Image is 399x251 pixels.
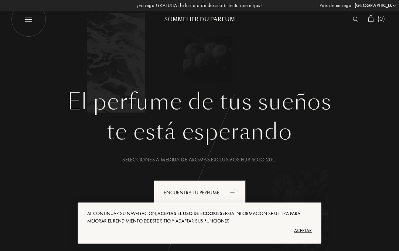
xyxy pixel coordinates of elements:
[17,156,382,164] div: Selecciones a medida de aromas exclusivos por sólo 20€.
[368,15,374,22] img: cart_white.svg
[353,17,358,22] img: search_icn_white.svg
[17,115,382,148] div: te está esperando
[148,180,251,205] a: Encuentra tu perfumeanimation
[87,210,312,225] div: Al continuar su navegación, Esta información se utiliza para mejorar el rendimiento de este sitio...
[154,180,246,205] div: Encuentra tu perfume
[378,15,385,23] span: ( 0 )
[17,88,382,115] h1: El perfume de tus sueños
[320,2,353,9] span: País de entrega:
[155,16,244,23] div: Sommelier du Parfum
[11,2,46,37] img: burger_white.png
[228,185,242,200] div: animation
[157,210,225,217] span: aceptas el uso de «cookies»
[87,225,312,237] div: Aceptar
